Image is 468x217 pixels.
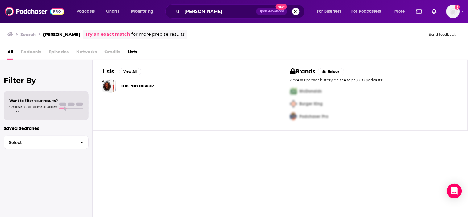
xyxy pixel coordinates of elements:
img: User Profile [446,5,460,18]
h2: Brands [290,68,316,75]
a: ListsView All [102,68,141,75]
span: Open Advanced [259,10,284,13]
a: All [7,47,13,60]
p: Saved Searches [4,125,89,131]
h2: Lists [102,68,114,75]
span: Credits [104,47,120,60]
input: Search podcasts, credits, & more... [182,6,256,16]
span: Select [4,140,75,144]
p: Access sponsor history on the top 5,000 podcasts. [290,78,458,82]
button: View All [119,68,141,75]
span: Podchaser Pro [300,114,329,119]
span: Want to filter your results? [9,98,58,103]
img: Second Pro Logo [288,98,300,110]
span: For Podcasters [352,7,381,16]
span: Podcasts [21,47,41,60]
span: Podcasts [77,7,95,16]
div: Open Intercom Messenger [447,184,462,198]
span: Logged in as ABolliger [446,5,460,18]
span: Episodes [49,47,69,60]
span: Burger King [300,101,323,106]
button: Show profile menu [446,5,460,18]
img: Podchaser - Follow, Share and Rate Podcasts [5,6,64,17]
a: Try an exact match [85,31,130,38]
a: Show notifications dropdown [414,6,425,17]
span: Monitoring [131,7,153,16]
span: Charts [106,7,119,16]
a: Lists [128,47,137,60]
button: Unlock [318,68,344,75]
span: McDonalds [300,89,322,94]
img: Third Pro Logo [288,110,300,123]
button: open menu [348,6,390,16]
svg: Add a profile image [455,5,460,10]
button: Send feedback [427,32,458,37]
h3: Search [20,31,36,37]
span: Choose a tab above to access filters. [9,105,58,113]
img: First Pro Logo [288,85,300,98]
button: open menu [72,6,103,16]
span: New [276,4,287,10]
button: open menu [390,6,413,16]
span: For Business [317,7,342,16]
a: CTB POD CHASER [102,79,116,93]
a: Charts [102,6,123,16]
div: Search podcasts, credits, & more... [171,4,311,19]
span: More [395,7,405,16]
button: open menu [127,6,161,16]
span: Networks [76,47,97,60]
h3: [PERSON_NAME] [43,31,80,37]
a: Show notifications dropdown [429,6,439,17]
button: Open AdvancedNew [256,8,287,15]
span: for more precise results [131,31,185,38]
h2: Filter By [4,76,89,85]
button: open menu [313,6,349,16]
a: CTB POD CHASER [121,83,154,90]
button: Select [4,136,89,149]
